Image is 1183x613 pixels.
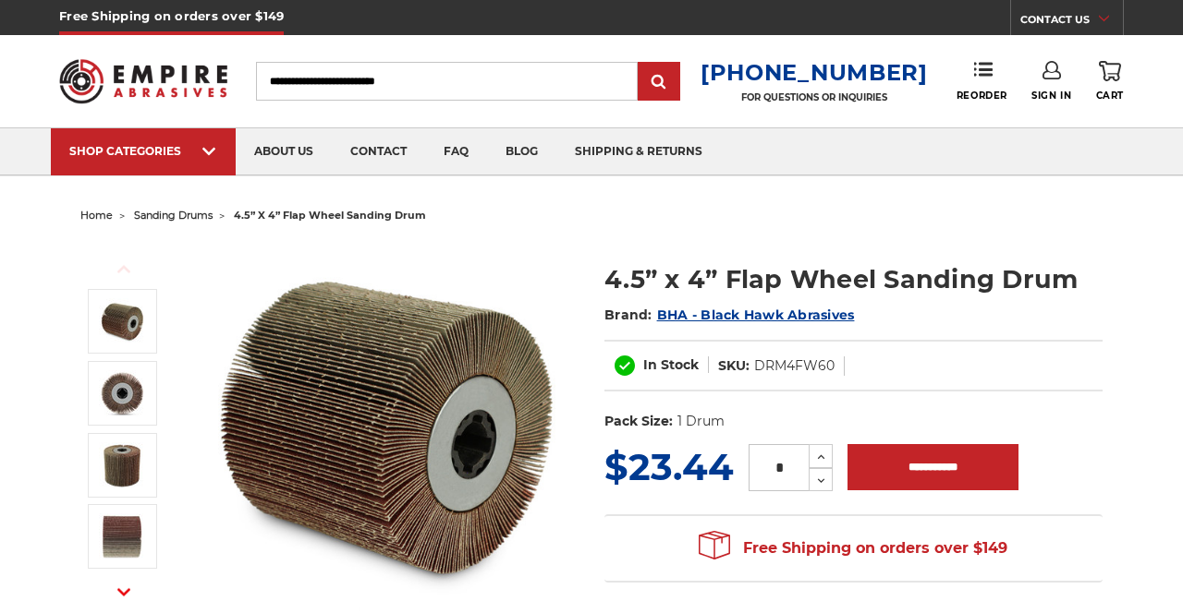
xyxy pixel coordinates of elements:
[701,91,928,103] p: FOR QUESTIONS OR INQUIRIES
[604,306,652,323] span: Brand:
[99,442,145,488] img: 4-1/2" flap wheel sanding drum
[99,370,145,416] img: 4-1/2" flap wheel sanding drum - quad key arbor hole
[604,412,673,431] dt: Pack Size:
[957,61,1007,101] a: Reorder
[102,571,146,611] button: Next
[604,444,734,489] span: $23.44
[699,530,1007,567] span: Free Shipping on orders over $149
[640,64,677,101] input: Submit
[201,242,570,611] img: 4.5 inch x 4 inch flap wheel sanding drum
[701,59,928,86] a: [PHONE_NUMBER]
[99,298,145,344] img: 4.5 inch x 4 inch flap wheel sanding drum
[718,356,750,376] dt: SKU:
[425,128,487,175] a: faq
[487,128,556,175] a: blog
[556,128,721,175] a: shipping & returns
[657,306,855,323] a: BHA - Black Hawk Abrasives
[99,513,145,559] img: 4.5” x 4” Flap Wheel Sanding Drum
[957,90,1007,102] span: Reorder
[643,356,699,373] span: In Stock
[80,209,113,222] a: home
[59,48,227,114] img: Empire Abrasives
[677,412,725,431] dd: 1 Drum
[754,356,835,376] dd: DRM4FW60
[604,261,1103,297] h1: 4.5” x 4” Flap Wheel Sanding Drum
[1031,90,1071,102] span: Sign In
[69,144,217,158] div: SHOP CATEGORIES
[332,128,425,175] a: contact
[234,209,426,222] span: 4.5” x 4” flap wheel sanding drum
[1096,61,1124,102] a: Cart
[1096,90,1124,102] span: Cart
[134,209,213,222] a: sanding drums
[102,249,146,289] button: Previous
[1020,9,1123,35] a: CONTACT US
[236,128,332,175] a: about us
